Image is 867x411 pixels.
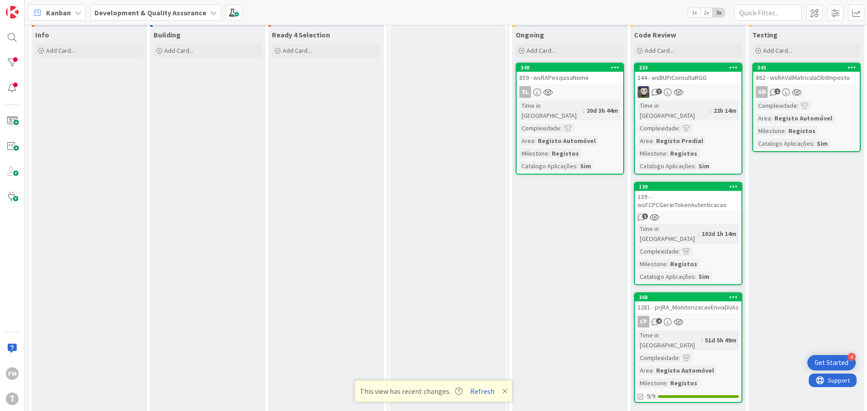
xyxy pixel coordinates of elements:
[701,335,703,345] span: :
[774,88,780,94] span: 1
[679,353,680,363] span: :
[560,123,562,133] span: :
[638,161,695,171] div: Catalogo Aplicações
[638,378,667,388] div: Milestone
[710,106,711,115] span: :
[698,229,699,239] span: :
[154,30,181,39] span: Building
[848,353,856,361] div: 4
[786,126,818,136] div: Registos
[516,30,544,39] span: Ongoing
[638,259,667,269] div: Milestone
[6,6,19,18] img: Visit kanbanzone.com
[638,330,701,350] div: Time in [GEOGRAPHIC_DATA]
[6,367,19,380] div: FM
[703,335,739,345] div: 51d 5h 49m
[797,101,798,111] span: :
[752,63,861,152] a: 343862 - wsRAValMatriculaObtImpostoGNComplexidade:Area:Registo AutomóvelMilestone:RegistosCatalog...
[645,46,674,55] span: Add Card...
[757,65,860,71] div: 343
[46,7,71,18] span: Kanban
[656,318,662,324] span: 4
[519,148,548,158] div: Milestone
[654,365,716,375] div: Registo Automóvel
[688,8,700,17] span: 1x
[752,30,778,39] span: Testing
[638,123,679,133] div: Complexidade
[635,86,741,98] div: LS
[756,101,797,111] div: Complexidade
[634,30,676,39] span: Code Review
[635,64,741,83] div: 233144 - wsBUPiConsultaRGG
[656,88,662,94] span: 7
[756,126,785,136] div: Milestone
[521,65,623,71] div: 340
[753,72,860,83] div: 862 - wsRAValMatriculaObtImposto
[519,136,534,146] div: Area
[577,161,578,171] span: :
[638,224,698,244] div: Time in [GEOGRAPHIC_DATA]
[6,393,19,405] div: T
[519,161,577,171] div: Catalogo Aplicações
[634,292,742,403] a: 3681281 - prjRA_MonitorizacaoEnviaDUAsCPTime in [GEOGRAPHIC_DATA]:51d 5h 49mComplexidade:Area:Reg...
[634,63,742,175] a: 233144 - wsBUPiConsultaRGGLSTime in [GEOGRAPHIC_DATA]:22h 14mComplexidade:Area:Registo PredialMil...
[813,139,815,148] span: :
[695,272,696,282] span: :
[35,30,49,39] span: Info
[763,46,792,55] span: Add Card...
[753,86,860,98] div: GN
[653,365,654,375] span: :
[753,64,860,83] div: 343862 - wsRAValMatriculaObtImposto
[756,86,768,98] div: GN
[638,101,710,120] div: Time in [GEOGRAPHIC_DATA]
[583,106,584,115] span: :
[638,246,679,256] div: Complexidade
[283,46,312,55] span: Add Card...
[467,385,498,397] button: Refresh
[639,65,741,71] div: 233
[635,293,741,301] div: 368
[700,8,713,17] span: 2x
[536,136,598,146] div: Registo Automóvel
[517,72,623,83] div: 859 - wsRAPesquisaNome
[635,183,741,191] div: 139
[272,30,330,39] span: Ready 4 Selection
[527,46,555,55] span: Add Card...
[647,392,655,401] span: 9/9
[667,148,668,158] span: :
[578,161,593,171] div: Sim
[734,5,802,21] input: Quick Filter...
[638,316,649,328] div: CP
[519,101,583,120] div: Time in [GEOGRAPHIC_DATA]
[696,272,712,282] div: Sim
[584,106,620,115] div: 20d 3h 44m
[807,355,856,370] div: Open Get Started checklist, remaining modules: 4
[753,64,860,72] div: 343
[519,86,531,98] div: SL
[815,358,848,367] div: Get Started
[638,148,667,158] div: Milestone
[360,386,462,397] span: This view has recent changes.
[635,316,741,328] div: CP
[713,8,725,17] span: 3x
[517,86,623,98] div: SL
[667,378,668,388] span: :
[638,86,649,98] img: LS
[653,136,654,146] span: :
[679,246,680,256] span: :
[679,123,680,133] span: :
[19,1,41,12] span: Support
[517,64,623,83] div: 340859 - wsRAPesquisaNome
[668,378,699,388] div: Registos
[517,64,623,72] div: 340
[638,136,653,146] div: Area
[771,113,772,123] span: :
[548,148,550,158] span: :
[164,46,193,55] span: Add Card...
[638,365,653,375] div: Area
[46,46,75,55] span: Add Card...
[516,63,624,175] a: 340859 - wsRAPesquisaNomeSLTime in [GEOGRAPHIC_DATA]:20d 3h 44mComplexidade:Area:Registo Automóve...
[635,72,741,83] div: 144 - wsBUPiConsultaRGG
[519,123,560,133] div: Complexidade
[635,64,741,72] div: 233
